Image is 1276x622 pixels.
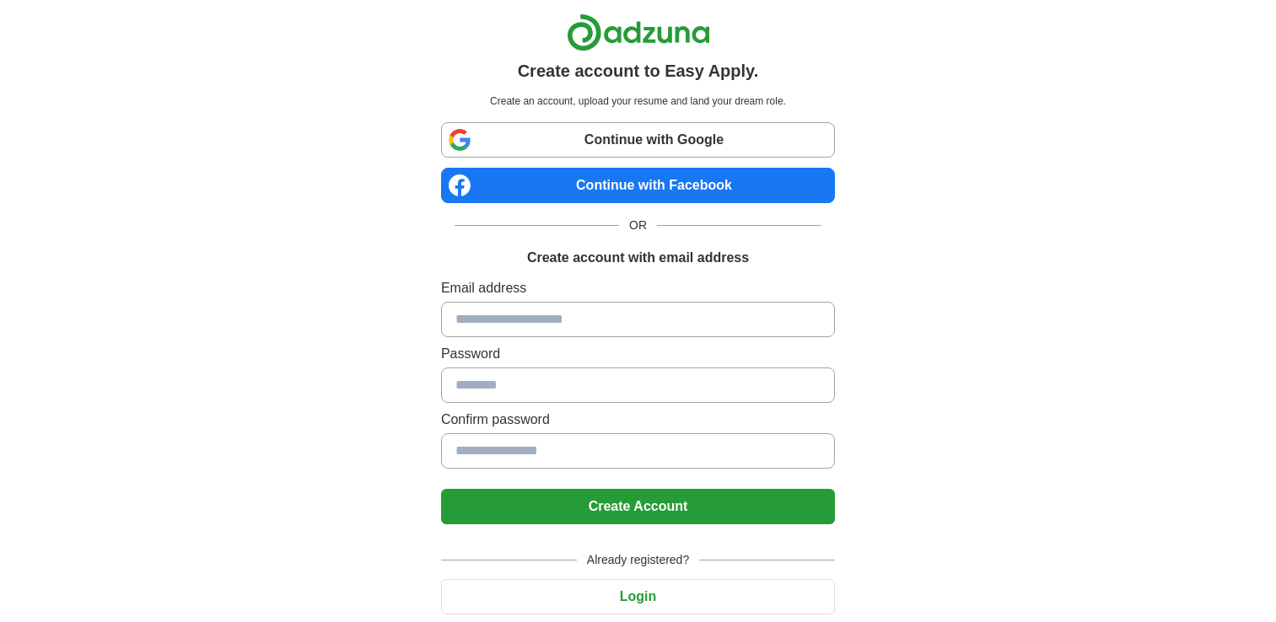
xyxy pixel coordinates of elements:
[441,278,835,298] label: Email address
[441,410,835,430] label: Confirm password
[441,579,835,614] button: Login
[567,13,710,51] img: Adzuna logo
[441,344,835,364] label: Password
[441,122,835,158] a: Continue with Google
[444,94,832,109] p: Create an account, upload your resume and land your dream role.
[527,248,749,268] h1: Create account with email address
[577,551,699,569] span: Already registered?
[518,58,759,83] h1: Create account to Easy Apply.
[619,217,657,234] span: OR
[441,168,835,203] a: Continue with Facebook
[441,589,835,603] a: Login
[441,489,835,524] button: Create Account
